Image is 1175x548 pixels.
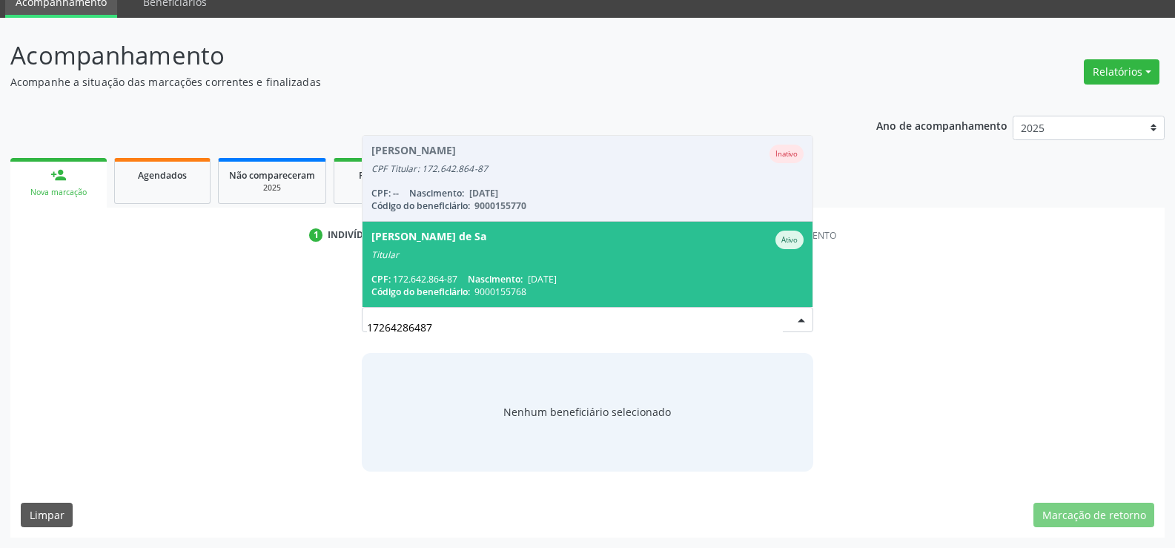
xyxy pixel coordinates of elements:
button: Relatórios [1084,59,1159,85]
button: Marcação de retorno [1033,503,1154,528]
span: [DATE] [528,273,557,285]
div: 2025 [345,182,419,194]
small: Ativo [781,235,798,245]
div: 2025 [229,182,315,194]
span: CPF: [371,273,391,285]
span: Nenhum beneficiário selecionado [503,404,671,420]
button: Limpar [21,503,73,528]
span: Agendados [138,169,187,182]
p: Acompanhe a situação das marcações correntes e finalizadas [10,74,818,90]
div: Indivíduo [328,228,377,242]
div: [PERSON_NAME] de Sa [371,231,486,249]
p: Acompanhamento [10,37,818,74]
div: person_add [50,167,67,183]
input: Busque por nome, código ou CPF [367,312,783,342]
span: Nascimento: [468,273,523,285]
div: 172.642.864-87 [371,273,804,285]
span: Código do beneficiário: [371,285,470,298]
span: Resolvidos [359,169,405,182]
span: Não compareceram [229,169,315,182]
div: Nova marcação [21,187,96,198]
span: 9000155768 [474,285,526,298]
p: Ano de acompanhamento [876,116,1007,134]
div: Titular [371,249,804,261]
div: 1 [309,228,322,242]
